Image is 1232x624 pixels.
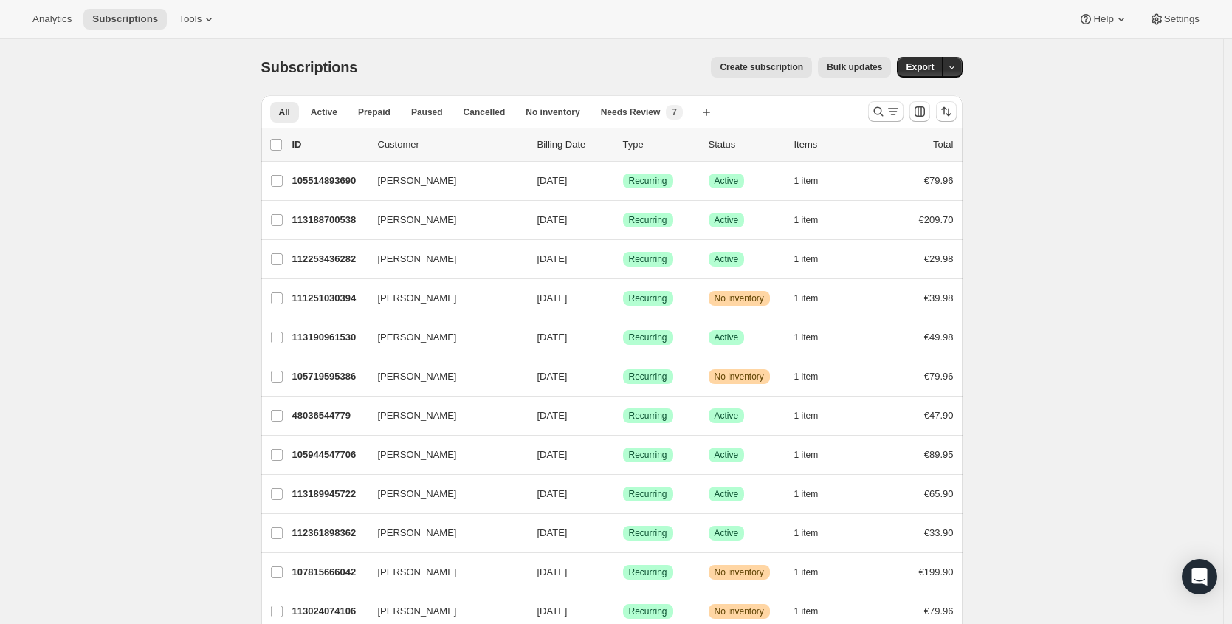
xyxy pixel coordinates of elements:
[794,327,835,348] button: 1 item
[292,487,366,501] p: 113189945722
[715,214,739,226] span: Active
[369,326,517,349] button: [PERSON_NAME]
[292,171,954,191] div: 105514893690[PERSON_NAME][DATE]SuccessRecurringSuccessActive1 item€79.96
[629,488,667,500] span: Recurring
[924,253,954,264] span: €29.98
[369,443,517,467] button: [PERSON_NAME]
[629,214,667,226] span: Recurring
[1070,9,1137,30] button: Help
[292,565,366,580] p: 107815666042
[464,106,506,118] span: Cancelled
[1182,559,1217,594] div: Open Intercom Messenger
[537,606,568,617] span: [DATE]
[292,174,366,188] p: 105514893690
[924,332,954,343] span: €49.98
[695,102,718,123] button: Create new view
[715,606,764,617] span: No inventory
[369,169,517,193] button: [PERSON_NAME]
[629,371,667,383] span: Recurring
[526,106,579,118] span: No inventory
[537,332,568,343] span: [DATE]
[378,565,457,580] span: [PERSON_NAME]
[369,482,517,506] button: [PERSON_NAME]
[292,137,366,152] p: ID
[906,61,934,73] span: Export
[292,369,366,384] p: 105719595386
[794,562,835,583] button: 1 item
[794,171,835,191] button: 1 item
[378,369,457,384] span: [PERSON_NAME]
[715,175,739,187] span: Active
[794,371,819,383] span: 1 item
[292,291,366,306] p: 111251030394
[794,332,819,343] span: 1 item
[378,213,457,227] span: [PERSON_NAME]
[924,527,954,538] span: €33.90
[92,13,158,25] span: Subscriptions
[794,405,835,426] button: 1 item
[292,445,954,465] div: 105944547706[PERSON_NAME][DATE]SuccessRecurringSuccessActive1 item€89.95
[292,484,954,504] div: 113189945722[PERSON_NAME][DATE]SuccessRecurringSuccessActive1 item€65.90
[720,61,803,73] span: Create subscription
[170,9,225,30] button: Tools
[537,566,568,577] span: [DATE]
[623,137,697,152] div: Type
[358,106,390,118] span: Prepaid
[629,332,667,343] span: Recurring
[292,408,366,423] p: 48036544779
[292,210,954,230] div: 113188700538[PERSON_NAME][DATE]SuccessRecurringSuccessActive1 item€209.70
[1164,13,1200,25] span: Settings
[629,566,667,578] span: Recurring
[629,606,667,617] span: Recurring
[378,448,457,462] span: [PERSON_NAME]
[369,287,517,310] button: [PERSON_NAME]
[794,292,819,304] span: 1 item
[818,57,891,78] button: Bulk updates
[369,208,517,232] button: [PERSON_NAME]
[32,13,72,25] span: Analytics
[292,249,954,270] div: 112253436282[PERSON_NAME][DATE]SuccessRecurringSuccessActive1 item€29.98
[292,213,366,227] p: 113188700538
[924,410,954,421] span: €47.90
[24,9,80,30] button: Analytics
[378,291,457,306] span: [PERSON_NAME]
[715,253,739,265] span: Active
[292,366,954,387] div: 105719595386[PERSON_NAME][DATE]SuccessRecurringWarningNo inventory1 item€79.96
[369,600,517,623] button: [PERSON_NAME]
[292,405,954,426] div: 48036544779[PERSON_NAME][DATE]SuccessRecurringSuccessActive1 item€47.90
[411,106,443,118] span: Paused
[537,449,568,460] span: [DATE]
[794,523,835,544] button: 1 item
[919,214,954,225] span: €209.70
[369,365,517,388] button: [PERSON_NAME]
[794,214,819,226] span: 1 item
[924,292,954,304] span: €39.98
[378,526,457,541] span: [PERSON_NAME]
[794,445,835,465] button: 1 item
[794,606,819,617] span: 1 item
[794,210,835,230] button: 1 item
[794,137,868,152] div: Items
[897,57,943,78] button: Export
[292,601,954,622] div: 113024074106[PERSON_NAME][DATE]SuccessRecurringWarningNo inventory1 item€79.96
[794,175,819,187] span: 1 item
[292,526,366,541] p: 112361898362
[794,484,835,504] button: 1 item
[537,488,568,499] span: [DATE]
[537,214,568,225] span: [DATE]
[715,410,739,422] span: Active
[629,175,667,187] span: Recurring
[369,521,517,545] button: [PERSON_NAME]
[909,101,930,122] button: Customize table column order and visibility
[715,449,739,461] span: Active
[292,562,954,583] div: 107815666042[PERSON_NAME][DATE]SuccessRecurringWarningNo inventory1 item€199.90
[924,175,954,186] span: €79.96
[711,57,812,78] button: Create subscription
[537,527,568,538] span: [DATE]
[794,488,819,500] span: 1 item
[794,410,819,422] span: 1 item
[292,327,954,348] div: 113190961530[PERSON_NAME][DATE]SuccessRecurringSuccessActive1 item€49.98
[537,175,568,186] span: [DATE]
[537,137,611,152] p: Billing Date
[794,249,835,270] button: 1 item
